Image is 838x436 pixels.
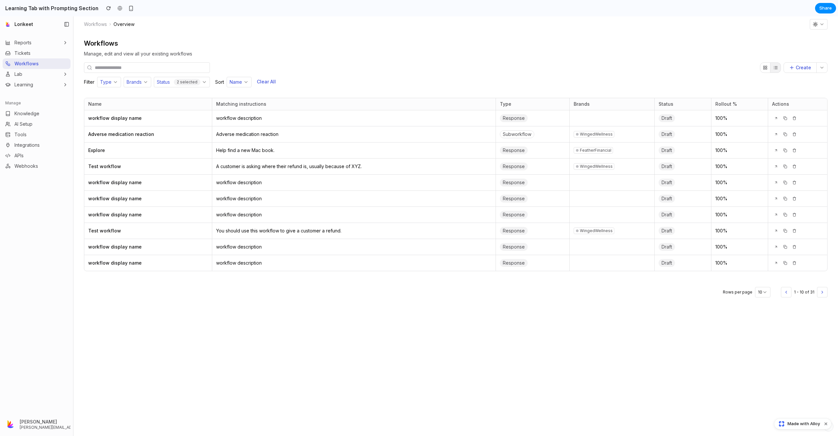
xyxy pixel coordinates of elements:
span: Workflows [84,5,107,11]
span: workflow display name [88,163,208,169]
td: 100% [711,94,768,110]
span: Adverse medication reaction [88,115,208,121]
span: Response [503,244,525,249]
img: eyJ0eXBlIjoicHJveHkiLCJzcmMiOiJodHRwczovL2ltYWdlcy5jbGVyay5kZXYvdXBsb2FkZWQvaW1nXzJrYWx0bGhPZFNGV... [5,403,16,413]
td: 100% [711,174,768,190]
span: Integrations [14,125,40,132]
td: 100% [711,223,768,239]
th: Rollout % [711,82,768,94]
span: Test workflow [88,211,208,218]
span: Webhooks [14,146,38,153]
span: Response [503,164,525,168]
span: Clear All [257,63,276,68]
span: workflow description [216,98,492,105]
button: Name [227,60,252,71]
span: Draft [662,196,672,201]
span: Response [503,99,525,104]
button: Dismiss watermark [822,420,830,428]
span: Help find a new Mac book. [216,131,492,137]
span: [PERSON_NAME][EMAIL_ADDRESS] [20,409,87,413]
th: Name [84,82,212,94]
span: FeatherFinancial [580,132,611,136]
h2: Workflows [84,24,828,30]
a: Made with Alloy [774,421,821,427]
th: Matching instructions [212,82,496,94]
span: workflow display name [88,195,208,202]
span: Rows per page [723,274,752,278]
span: Draft [662,99,672,104]
span: Adverse medication reaction [216,115,492,121]
button: Status2 selected [154,60,210,71]
span: workflow description [216,227,492,234]
span: workflow description [216,243,492,250]
span: workflow display name [88,227,208,234]
button: Lab [3,53,71,63]
button: Type [97,60,121,71]
label: Name [230,63,242,68]
span: Share [819,5,832,11]
span: Overview [113,5,134,11]
span: workflow display name [88,98,208,105]
label: Type [100,63,112,68]
span: Lorikeet [14,6,33,10]
td: 100% [711,142,768,158]
span: Response [503,228,525,233]
span: WingedWellness [580,212,613,216]
span: 2 selected [177,64,197,68]
span: Draft [662,132,672,136]
span: APIs [14,136,24,142]
span: [PERSON_NAME] [20,402,57,409]
span: WingedWellness [580,116,613,120]
span: Draft [662,148,672,152]
span: workflow description [216,195,492,202]
span: Draft [662,212,672,217]
a: Reports [5,23,31,30]
span: Draft [662,180,672,185]
p: Filter [84,62,94,69]
p: Sort [215,62,224,69]
button: Clear All [257,60,276,71]
h2: Learning Tab with Prompting Section [3,4,98,12]
span: Response [503,148,525,152]
a: Learning [5,65,33,72]
span: Test workflow [88,147,208,153]
td: 100% [711,158,768,174]
span: Draft [662,116,672,120]
th: Status [655,82,711,94]
div: Manage [3,81,71,92]
th: Actions [768,82,827,94]
span: Made with Alloy [787,421,820,427]
th: Type [496,82,569,94]
span: AI Setup [14,104,32,111]
span: Draft [662,244,672,249]
td: 100% [711,190,768,207]
td: 100% [711,239,768,255]
button: Reports [3,21,71,32]
span: Workflows [14,44,39,51]
span: workflow display name [88,179,208,185]
span: workflow description [216,163,492,169]
button: Learning [3,63,71,74]
span: A customer is asking where their refund is, usually because of XYZ. [216,147,492,153]
span: Tools [14,115,27,121]
span: Knowledge [14,94,39,100]
label: Brands [127,63,142,68]
span: Draft [662,164,672,168]
button: [PERSON_NAME][PERSON_NAME][EMAIL_ADDRESS] [3,401,71,414]
button: Create [784,46,816,56]
span: WingedWellness [580,148,613,152]
span: workflow display name [88,243,208,250]
span: Manage, edit and view all your existing workflows [84,34,828,41]
span: Response [503,132,525,136]
th: Brands [569,82,654,94]
a: Lab [5,54,22,61]
span: Draft [662,228,672,233]
span: You should use this workflow to give a customer a refund. [216,211,492,218]
td: 100% [711,207,768,223]
span: Tickets [14,33,31,40]
span: workflow description [216,179,492,185]
span: Response [503,180,525,185]
span: Response [503,212,525,217]
span: Explore [88,131,208,137]
span: Response [503,196,525,201]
